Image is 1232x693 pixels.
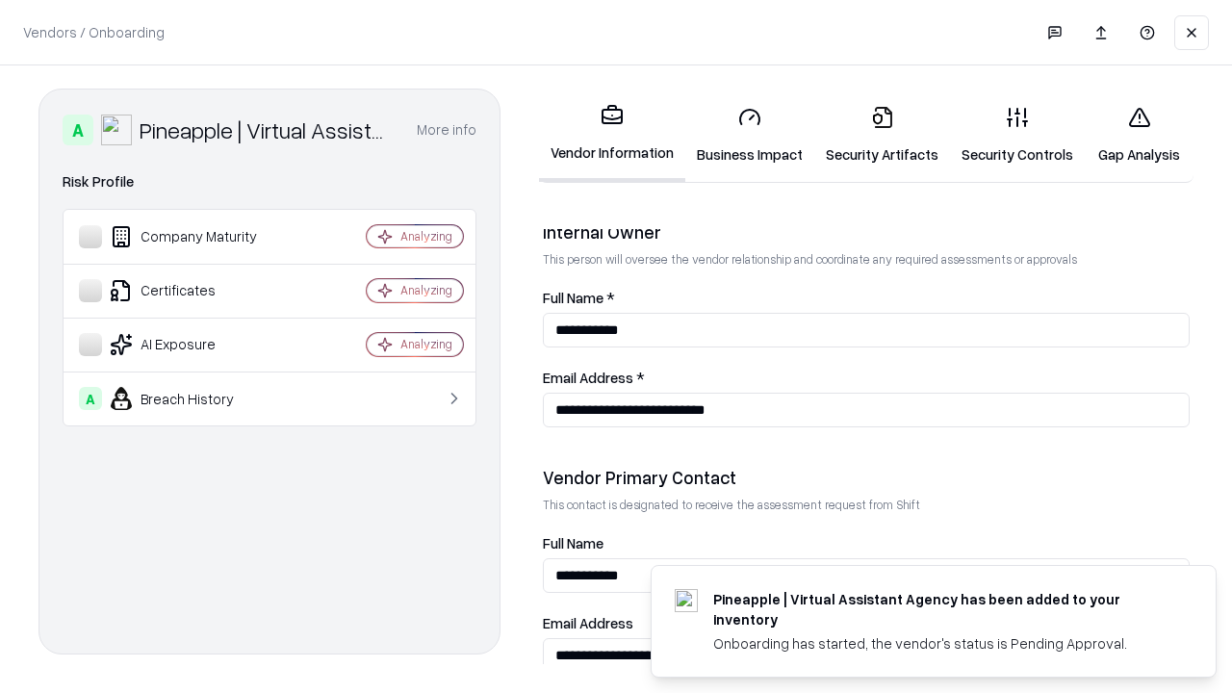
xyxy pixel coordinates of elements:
div: Breach History [79,387,309,410]
div: Internal Owner [543,220,1190,244]
button: More info [417,113,476,147]
div: Vendor Primary Contact [543,466,1190,489]
a: Security Controls [950,90,1085,180]
div: Certificates [79,279,309,302]
div: Onboarding has started, the vendor's status is Pending Approval. [713,633,1169,654]
img: trypineapple.com [675,589,698,612]
div: A [79,387,102,410]
div: Pineapple | Virtual Assistant Agency [140,115,394,145]
label: Full Name [543,536,1190,551]
a: Security Artifacts [814,90,950,180]
p: Vendors / Onboarding [23,22,165,42]
label: Email Address * [543,371,1190,385]
div: Pineapple | Virtual Assistant Agency has been added to your inventory [713,589,1169,629]
p: This contact is designated to receive the assessment request from Shift [543,497,1190,513]
a: Business Impact [685,90,814,180]
div: AI Exposure [79,333,309,356]
label: Email Address [543,616,1190,630]
div: Risk Profile [63,170,476,193]
p: This person will oversee the vendor relationship and coordinate any required assessments or appro... [543,251,1190,268]
div: Company Maturity [79,225,309,248]
a: Vendor Information [539,89,685,182]
div: Analyzing [400,228,452,244]
div: Analyzing [400,282,452,298]
label: Full Name * [543,291,1190,305]
img: Pineapple | Virtual Assistant Agency [101,115,132,145]
div: A [63,115,93,145]
a: Gap Analysis [1085,90,1193,180]
div: Analyzing [400,336,452,352]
